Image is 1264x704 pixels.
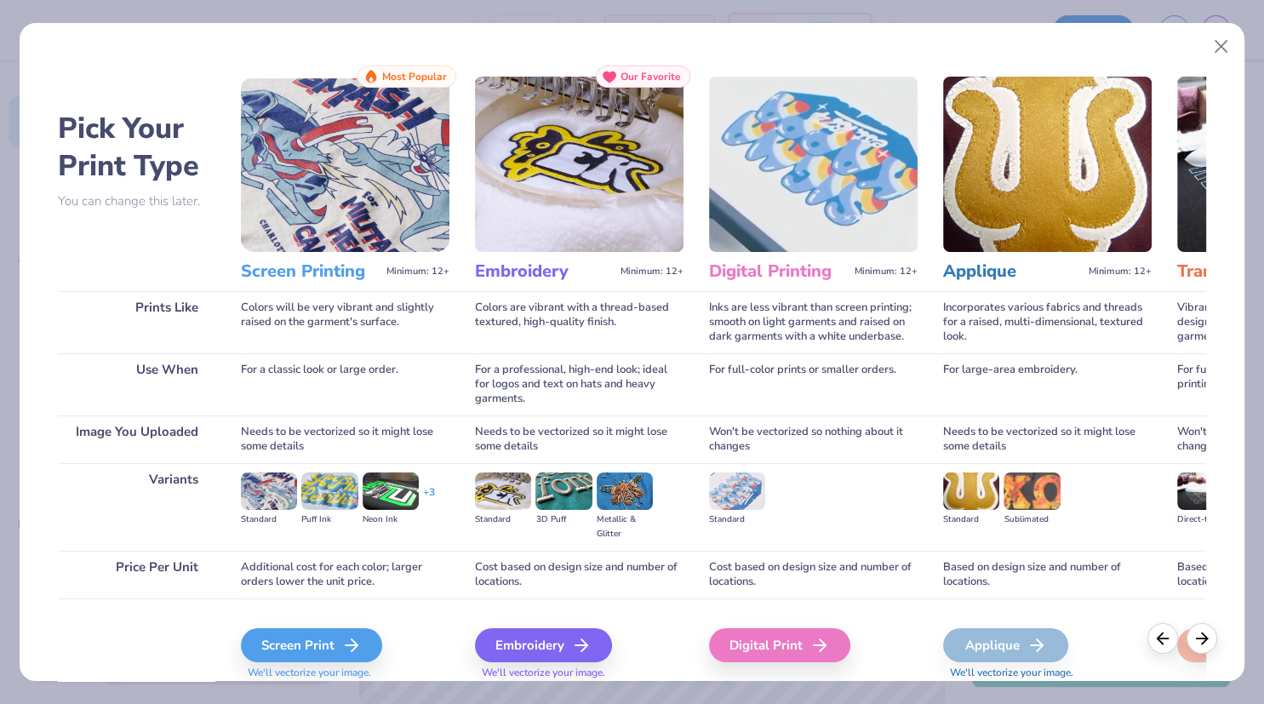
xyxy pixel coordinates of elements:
span: We'll vectorize your image. [475,666,683,680]
div: Colors will be very vibrant and slightly raised on the garment's surface. [241,291,449,353]
div: For full-color prints or smaller orders. [709,353,918,415]
div: Puff Ink [301,512,357,527]
div: Price Per Unit [58,551,215,598]
div: For a professional, high-end look; ideal for logos and text on hats and heavy garments. [475,353,683,415]
img: Standard [475,472,531,510]
div: Won't be vectorized so nothing about it changes [709,415,918,463]
img: Applique [943,77,1152,252]
div: Metallic & Glitter [597,512,653,541]
div: Screen Print [241,628,382,662]
span: Minimum: 12+ [621,266,683,278]
img: Sublimated [1004,472,1060,510]
h2: Pick Your Print Type [58,110,215,185]
div: Neon Ink [363,512,419,527]
div: Image You Uploaded [58,415,215,463]
div: Prints Like [58,291,215,353]
img: Standard [709,472,765,510]
img: Metallic & Glitter [597,472,653,510]
p: You can change this later. [58,194,215,209]
img: Direct-to-film [1177,472,1233,510]
img: 3D Puff [535,472,592,510]
div: Direct-to-film [1177,512,1233,527]
img: Standard [241,472,297,510]
div: Inks are less vibrant than screen printing; smooth on light garments and raised on dark garments ... [709,291,918,353]
div: Embroidery [475,628,612,662]
div: + 3 [423,485,435,514]
div: Additional cost for each color; larger orders lower the unit price. [241,551,449,598]
div: Standard [241,512,297,527]
div: Variants [58,463,215,551]
img: Embroidery [475,77,683,252]
div: Applique [943,628,1068,662]
div: Needs to be vectorized so it might lose some details [943,415,1152,463]
div: Incorporates various fabrics and threads for a raised, multi-dimensional, textured look. [943,291,1152,353]
h3: Digital Printing [709,260,848,283]
h3: Screen Printing [241,260,380,283]
div: Colors are vibrant with a thread-based textured, high-quality finish. [475,291,683,353]
div: Needs to be vectorized so it might lose some details [241,415,449,463]
div: Sublimated [1004,512,1060,527]
h3: Applique [943,260,1082,283]
img: Neon Ink [363,472,419,510]
img: Screen Printing [241,77,449,252]
span: Most Popular [382,71,447,83]
div: Needs to be vectorized so it might lose some details [475,415,683,463]
span: Minimum: 12+ [386,266,449,278]
div: For a classic look or large order. [241,353,449,415]
div: 3D Puff [535,512,592,527]
div: Cost based on design size and number of locations. [709,551,918,598]
div: Use When [58,353,215,415]
div: Digital Print [709,628,850,662]
span: We'll vectorize your image. [943,666,1152,680]
div: Standard [709,512,765,527]
span: Minimum: 12+ [855,266,918,278]
span: Minimum: 12+ [1089,266,1152,278]
div: Standard [475,512,531,527]
img: Digital Printing [709,77,918,252]
div: Based on design size and number of locations. [943,551,1152,598]
img: Standard [943,472,999,510]
span: Our Favorite [621,71,681,83]
div: Standard [943,512,999,527]
img: Puff Ink [301,472,357,510]
h3: Embroidery [475,260,614,283]
div: Cost based on design size and number of locations. [475,551,683,598]
div: For large-area embroidery. [943,353,1152,415]
span: We'll vectorize your image. [241,666,449,680]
